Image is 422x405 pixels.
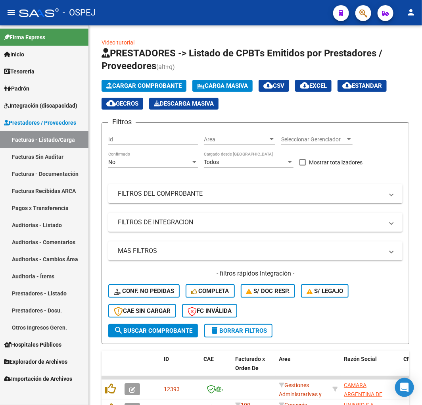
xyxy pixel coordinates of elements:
span: Descarga Masiva [154,100,214,107]
span: PRESTADORES -> Listado de CPBTs Emitidos por Prestadores / Proveedores [102,48,382,71]
div: Open Intercom Messenger [395,378,414,397]
span: Buscar Comprobante [114,327,192,334]
a: Video tutorial [102,39,134,46]
span: Gecros [106,100,138,107]
span: Todos [204,159,219,165]
mat-expansion-panel-header: FILTROS DE INTEGRACION [108,213,403,232]
span: Carga Masiva [197,82,248,89]
mat-icon: delete [210,326,219,335]
button: CSV [259,80,289,92]
span: Estandar [342,82,382,89]
mat-icon: person [406,8,416,17]
button: S/ legajo [301,284,349,298]
mat-icon: search [114,326,123,335]
mat-icon: cloud_download [106,98,116,108]
mat-icon: cloud_download [300,81,309,90]
button: Estandar [338,80,387,92]
datatable-header-cell: Razón Social [341,351,400,386]
span: Tesorería [4,67,35,76]
button: CAE SIN CARGAR [108,304,176,318]
span: Completa [191,287,229,295]
datatable-header-cell: CAE [200,351,232,386]
mat-icon: cloud_download [342,81,352,90]
span: - OSPEJ [63,4,96,21]
span: Explorador de Archivos [4,357,67,366]
span: Seleccionar Gerenciador [281,136,345,143]
span: Hospitales Públicos [4,340,61,349]
span: Borrar Filtros [210,327,267,334]
span: Integración (discapacidad) [4,101,77,110]
span: Prestadores / Proveedores [4,118,76,127]
h4: - filtros rápidos Integración - [108,269,403,278]
span: No [108,159,115,165]
button: Carga Masiva [192,80,253,92]
span: Padrón [4,84,29,93]
span: CSV [263,82,284,89]
span: Importación de Archivos [4,374,72,383]
span: ID [164,356,169,362]
button: EXCEL [295,80,332,92]
span: CPBT [403,356,418,362]
button: Borrar Filtros [204,324,272,337]
button: Buscar Comprobante [108,324,198,337]
mat-expansion-panel-header: FILTROS DEL COMPROBANTE [108,184,403,203]
datatable-header-cell: Facturado x Orden De [232,351,276,386]
span: (alt+q) [156,63,175,71]
span: S/ legajo [307,287,343,295]
span: Mostrar totalizadores [309,158,363,167]
span: CAE [203,356,214,362]
mat-icon: cloud_download [263,81,273,90]
mat-panel-title: MAS FILTROS [118,247,384,255]
h3: Filtros [108,116,136,127]
button: Descarga Masiva [149,98,219,110]
span: Inicio [4,50,24,59]
span: S/ Doc Resp. [246,287,290,295]
span: 12393 [164,386,180,392]
button: Gecros [102,98,143,110]
span: Cargar Comprobante [106,82,182,89]
span: FC Inválida [188,307,232,314]
div: 30716109972 [344,381,397,397]
button: Cargar Comprobante [102,80,186,92]
datatable-header-cell: Area [276,351,329,386]
span: Firma Express [4,33,45,42]
button: Completa [186,284,235,298]
span: EXCEL [300,82,327,89]
span: Conf. no pedidas [114,287,174,295]
button: S/ Doc Resp. [241,284,295,298]
mat-panel-title: FILTROS DEL COMPROBANTE [118,189,384,198]
button: FC Inválida [182,304,237,318]
span: Facturado x Orden De [235,356,265,371]
span: Area [204,136,268,143]
mat-panel-title: FILTROS DE INTEGRACION [118,218,384,227]
datatable-header-cell: ID [161,351,200,386]
span: Area [279,356,291,362]
mat-icon: menu [6,8,16,17]
app-download-masive: Descarga masiva de comprobantes (adjuntos) [149,98,219,110]
mat-expansion-panel-header: MAS FILTROS [108,241,403,260]
span: CAE SIN CARGAR [114,307,171,314]
button: Conf. no pedidas [108,284,180,298]
span: Razón Social [344,356,377,362]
